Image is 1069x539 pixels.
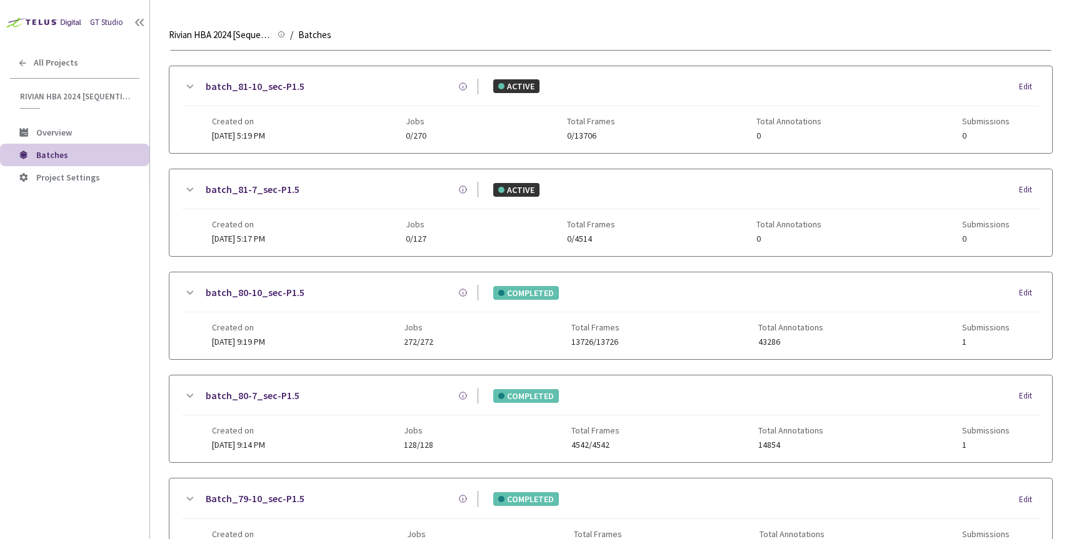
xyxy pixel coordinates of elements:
a: batch_80-10_sec-P1.5 [206,285,304,300]
span: Created on [212,116,265,126]
span: 4542/4542 [571,440,620,450]
span: Total Annotations [756,116,821,126]
div: batch_80-7_sec-P1.5COMPLETEDEditCreated on[DATE] 9:14 PMJobs128/128Total Frames4542/4542Total Ann... [169,375,1052,462]
span: Created on [212,425,265,435]
span: 0/13706 [567,131,615,141]
a: batch_80-7_sec-P1.5 [206,388,299,403]
span: Jobs [404,322,433,332]
span: Submissions [962,529,1010,539]
span: Total Frames [571,425,620,435]
span: 0 [962,234,1010,244]
div: ACTIVE [493,183,540,197]
span: 43286 [758,337,823,347]
span: 0/270 [406,131,426,141]
a: batch_81-7_sec-P1.5 [206,182,299,197]
div: batch_81-10_sec-P1.5ACTIVEEditCreated on[DATE] 5:19 PMJobs0/270Total Frames0/13706Total Annotatio... [169,66,1052,153]
span: Total Frames [571,322,620,332]
span: Total Annotations [760,529,825,539]
span: Created on [212,529,269,539]
span: Submissions [962,116,1010,126]
span: 0 [962,131,1010,141]
span: Overview [36,127,72,138]
span: Total Annotations [758,322,823,332]
span: Total Frames [567,116,615,126]
div: COMPLETED [493,389,559,403]
span: 1 [962,337,1010,347]
span: [DATE] 5:17 PM [212,233,265,244]
span: Jobs [407,529,436,539]
li: / [290,27,293,42]
span: Rivian HBA 2024 [Sequential] [169,27,270,42]
div: batch_81-7_sec-P1.5ACTIVEEditCreated on[DATE] 5:17 PMJobs0/127Total Frames0/4514Total Annotations... [169,169,1052,256]
a: batch_81-10_sec-P1.5 [206,79,304,94]
span: Submissions [962,219,1010,229]
span: 272/272 [404,337,433,347]
span: [DATE] 9:14 PM [212,439,265,450]
span: Total Frames [567,219,615,229]
div: ACTIVE [493,79,540,93]
span: Rivian HBA 2024 [Sequential] [20,91,132,102]
span: All Projects [34,57,78,68]
span: 0 [756,131,821,141]
span: Batches [36,149,68,161]
span: Jobs [404,425,433,435]
span: Total Frames [574,529,622,539]
span: Jobs [406,116,426,126]
span: 13726/13726 [571,337,620,347]
span: Total Annotations [756,219,821,229]
span: 128/128 [404,440,433,450]
span: Jobs [406,219,426,229]
span: 14854 [758,440,823,450]
a: Batch_79-10_sec-P1.5 [206,491,304,507]
span: Submissions [962,425,1010,435]
div: Edit [1019,390,1040,402]
span: 0/127 [406,234,426,244]
span: Created on [212,322,265,332]
span: Submissions [962,322,1010,332]
span: 0 [756,234,821,244]
span: Project Settings [36,172,100,183]
span: 0/4514 [567,234,615,244]
span: Created on [212,219,265,229]
div: batch_80-10_sec-P1.5COMPLETEDEditCreated on[DATE] 9:19 PMJobs272/272Total Frames13726/13726Total ... [169,272,1052,359]
span: 1 [962,440,1010,450]
div: Edit [1019,287,1040,299]
span: [DATE] 5:19 PM [212,130,265,141]
div: COMPLETED [493,492,559,506]
div: Edit [1019,184,1040,196]
div: GT Studio [90,16,123,29]
span: [DATE] 9:19 PM [212,336,265,347]
div: COMPLETED [493,286,559,300]
div: Edit [1019,81,1040,93]
span: Batches [298,27,331,42]
span: Total Annotations [758,425,823,435]
div: Edit [1019,493,1040,506]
